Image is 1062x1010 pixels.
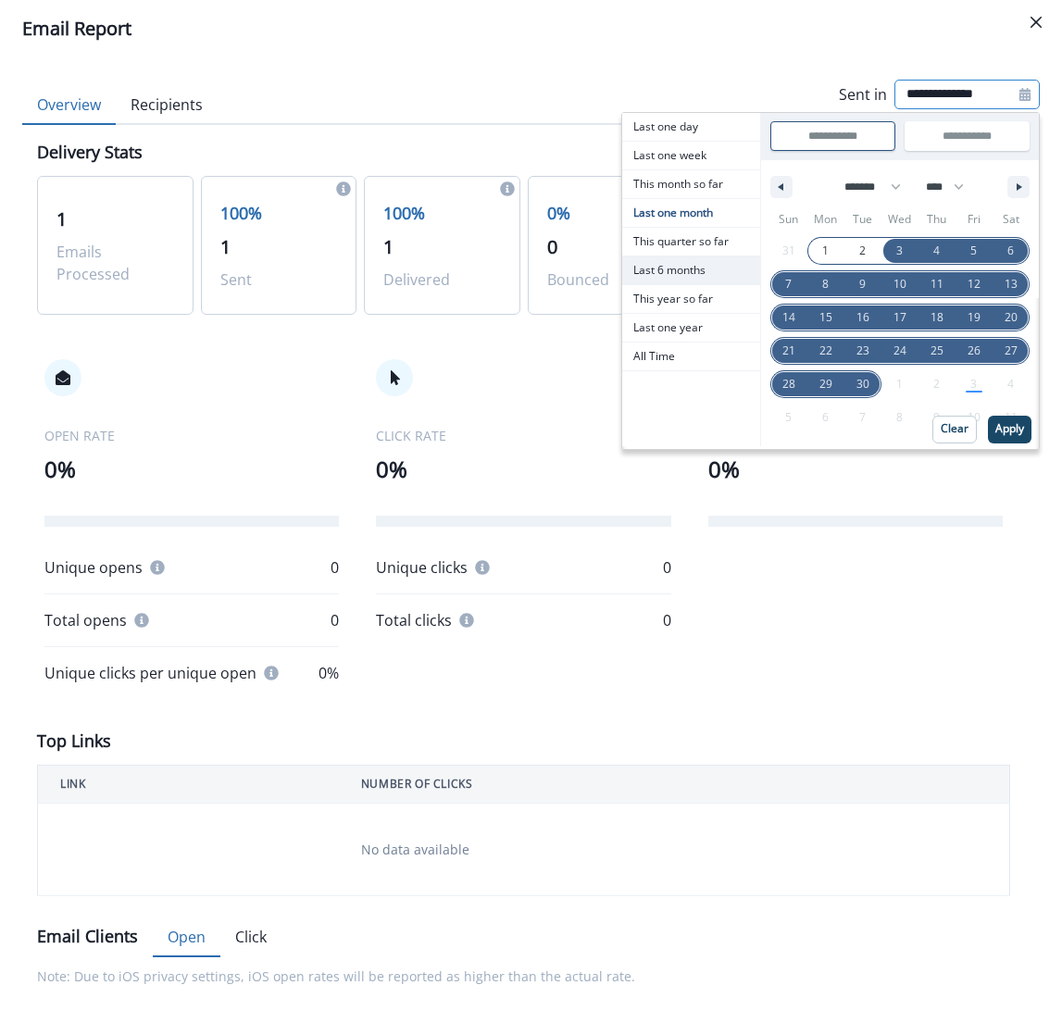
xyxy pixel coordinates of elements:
p: Sent in [839,83,887,106]
span: Last one month [622,199,760,227]
p: Unique clicks per unique open [44,662,256,684]
button: 22 [807,334,844,368]
p: Bounced [547,268,665,291]
span: 1 [822,234,829,268]
p: Total clicks [376,609,452,631]
button: 8 [807,268,844,301]
button: Recipients [116,86,218,125]
button: Overview [22,86,116,125]
button: 17 [881,301,918,334]
span: 1 [383,234,394,259]
span: This quarter so far [622,228,760,256]
button: This quarter so far [622,228,760,256]
span: 21 [782,334,795,368]
button: 18 [918,301,956,334]
span: Mon [807,205,844,234]
span: Fri [956,205,993,234]
span: 28 [782,368,795,401]
p: Clear [941,422,968,435]
button: 19 [956,301,993,334]
span: 30 [856,368,869,401]
span: 4 [933,234,940,268]
p: Sent [220,268,338,291]
span: Sun [770,205,807,234]
span: Last one week [622,142,760,169]
span: Wed [881,205,918,234]
span: Tue [844,205,881,234]
button: 20 [993,301,1030,334]
span: 27 [1005,334,1018,368]
span: 29 [819,368,832,401]
span: Thu [918,205,956,234]
p: 0 [663,609,671,631]
span: 19 [968,301,981,334]
button: 14 [770,301,807,334]
button: Last one year [622,314,760,343]
span: 14 [782,301,795,334]
button: 9 [844,268,881,301]
button: 25 [918,334,956,368]
button: 30 [844,368,881,401]
span: 15 [819,301,832,334]
p: Apply [995,422,1024,435]
span: This year so far [622,285,760,313]
span: 2 [859,234,866,268]
button: 13 [993,268,1030,301]
span: 10 [893,268,906,301]
button: 11 [918,268,956,301]
p: Top Links [37,729,111,754]
th: LINK [38,766,339,804]
p: 0% [376,453,670,486]
button: 24 [881,334,918,368]
button: 3 [881,234,918,268]
p: Total opens [44,609,127,631]
p: Emails Processed [56,241,174,285]
button: 5 [956,234,993,268]
button: 16 [844,301,881,334]
button: Close [1021,7,1051,37]
div: Email Report [22,15,1040,43]
span: 9 [859,268,866,301]
span: 26 [968,334,981,368]
button: 23 [844,334,881,368]
p: 0% [547,201,665,226]
p: OPEN RATE [44,426,339,445]
span: Sat [993,205,1030,234]
button: Open [153,918,220,957]
button: Last one week [622,142,760,170]
p: Unique clicks [376,556,468,579]
button: 10 [881,268,918,301]
p: 0% [319,662,339,684]
span: 16 [856,301,869,334]
span: 3 [896,234,903,268]
p: 0% [708,453,1003,486]
button: 21 [770,334,807,368]
th: NUMBER OF CLICKS [339,766,1010,804]
span: 6 [1007,234,1014,268]
span: Last one day [622,113,760,141]
span: 20 [1005,301,1018,334]
button: 12 [956,268,993,301]
button: All Time [622,343,760,371]
button: 7 [770,268,807,301]
span: This month so far [622,170,760,198]
p: 0 [331,609,339,631]
span: 0 [547,234,557,259]
button: Apply [988,416,1031,443]
p: Delivery Stats [37,140,143,165]
span: All Time [622,343,760,370]
span: 8 [822,268,829,301]
button: 15 [807,301,844,334]
td: No data available [339,804,1010,896]
span: 7 [785,268,792,301]
button: Click [220,918,281,957]
span: 1 [220,234,231,259]
span: 18 [931,301,943,334]
span: 12 [968,268,981,301]
span: 11 [931,268,943,301]
p: 0 [331,556,339,579]
span: 13 [1005,268,1018,301]
span: 23 [856,334,869,368]
span: 22 [819,334,832,368]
